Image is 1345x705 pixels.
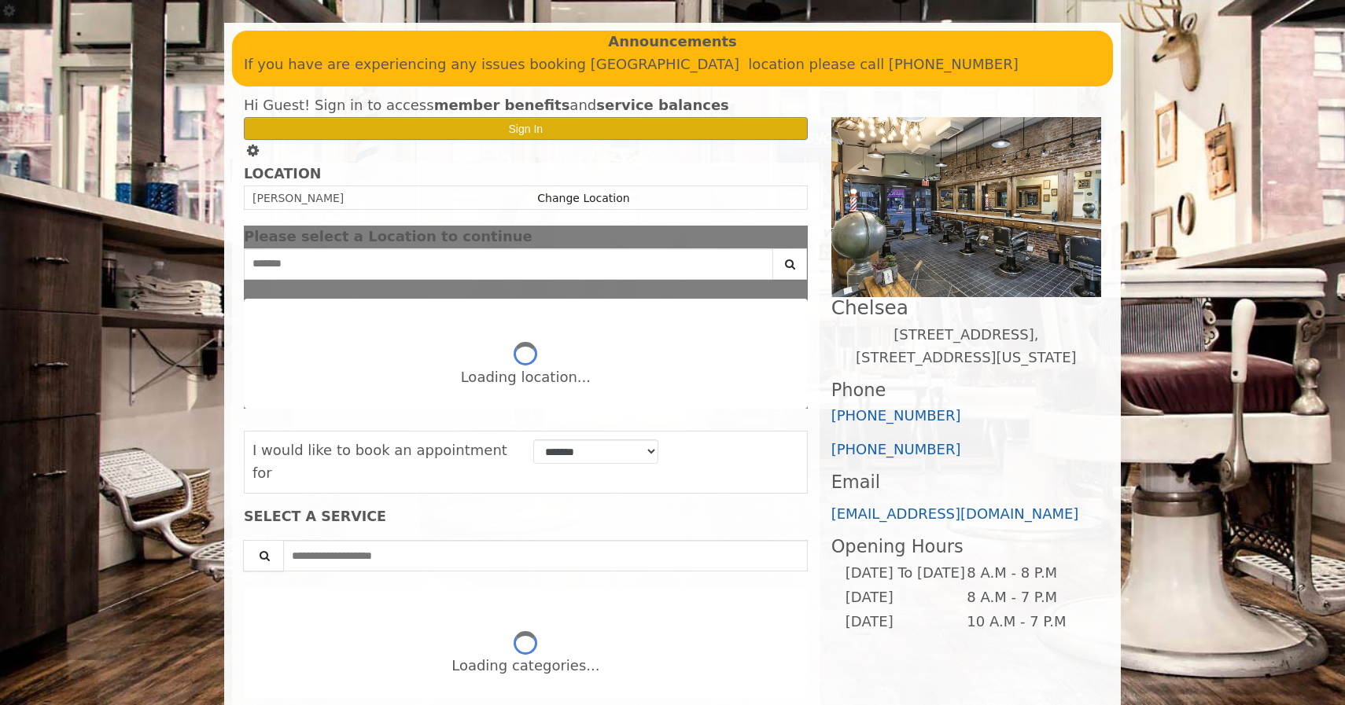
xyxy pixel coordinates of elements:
[434,97,570,113] b: member benefits
[831,324,1101,369] p: [STREET_ADDRESS],[STREET_ADDRESS][US_STATE]
[781,259,799,270] i: Search button
[461,366,591,389] div: Loading location...
[784,232,808,242] button: close dialog
[244,248,773,280] input: Search Center
[596,97,729,113] b: service balances
[966,561,1088,586] td: 8 A.M - 8 P.M
[244,509,808,524] div: SELECT A SERVICE
[537,192,629,204] a: Change Location
[451,655,599,677] div: Loading categories...
[966,610,1088,634] td: 10 A.M - 7 P.M
[244,117,808,140] button: Sign In
[966,586,1088,610] td: 8 A.M - 7 P.M
[252,192,344,204] span: [PERSON_NAME]
[831,407,961,424] a: [PHONE_NUMBER]
[244,228,532,244] span: Please select a Location to continue
[244,53,1101,76] p: If you have are experiencing any issues booking [GEOGRAPHIC_DATA] location please call [PHONE_NUM...
[831,505,1079,522] a: [EMAIL_ADDRESS][DOMAIN_NAME]
[845,561,966,586] td: [DATE] To [DATE]
[831,297,1101,318] h2: Chelsea
[845,586,966,610] td: [DATE]
[608,31,737,53] b: Announcements
[252,442,507,481] span: I would like to book an appointment for
[243,540,284,571] button: Service Search
[244,166,321,182] b: LOCATION
[244,94,808,117] div: Hi Guest! Sign in to access and
[831,537,1101,556] h3: Opening Hours
[831,380,1101,400] h3: Phone
[244,248,808,288] div: Center Select
[831,472,1101,492] h3: Email
[845,610,966,634] td: [DATE]
[831,441,961,457] a: [PHONE_NUMBER]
